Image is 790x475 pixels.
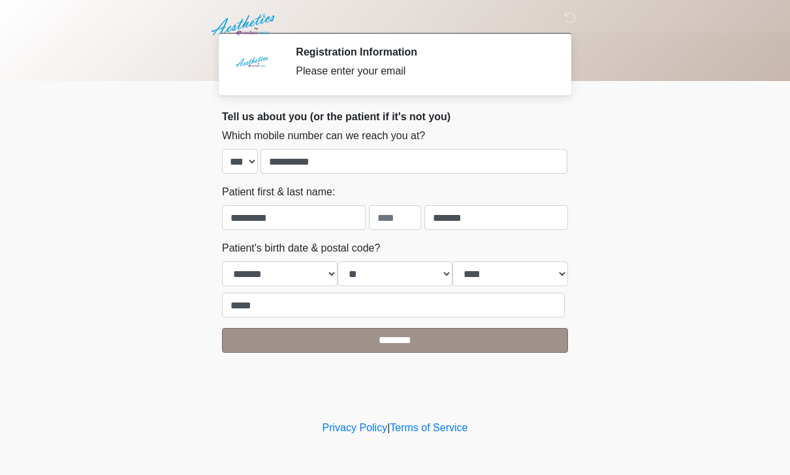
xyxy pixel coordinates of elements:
a: | [387,422,390,433]
label: Patient first & last name: [222,184,335,200]
a: Terms of Service [390,422,467,433]
label: Which mobile number can we reach you at? [222,128,425,144]
img: Aesthetics by Emediate Cure Logo [209,10,280,40]
div: Please enter your email [296,63,548,79]
a: Privacy Policy [323,422,388,433]
h2: Registration Information [296,46,548,58]
h2: Tell us about you (or the patient if it's not you) [222,110,568,123]
label: Patient's birth date & postal code? [222,240,380,256]
img: Agent Avatar [232,46,271,85]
